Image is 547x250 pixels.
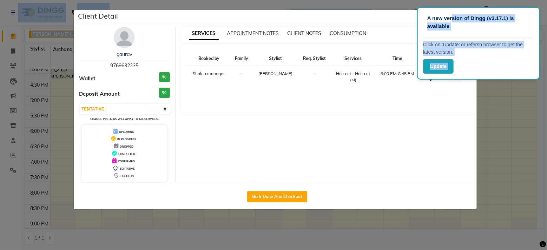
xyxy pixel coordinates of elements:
[90,117,159,121] small: Change in status will apply to all services.
[259,71,293,76] span: [PERSON_NAME]
[298,66,331,88] td: -
[120,145,133,148] span: DROPPED
[188,51,230,66] th: Booked by
[227,30,279,36] span: APPOINTMENT NOTES
[288,30,322,36] span: CLIENT NOTES
[159,72,170,82] h3: ₹0
[117,51,132,58] a: gaurav
[78,11,118,21] h5: Client Detail
[114,27,135,48] img: avatar
[118,152,135,156] span: COMPLETED
[79,75,95,83] span: Wallet
[423,41,534,56] p: Click on ‘Update’ or refersh browser to get the latest version.
[331,51,376,66] th: Services
[230,51,253,66] th: Family
[188,66,230,88] td: Shaina manager
[120,174,134,178] span: CHECK-IN
[118,160,135,163] span: CONFIRMED
[79,90,120,98] span: Deposit Amount
[375,66,420,88] td: 8:00 PM-8:45 PM
[375,51,420,66] th: Time
[117,137,136,141] span: IN PROGRESS
[159,88,170,98] h3: ₹0
[330,30,367,36] span: CONSUMPTION
[423,59,454,74] button: Update
[247,191,307,202] button: Mark Done And Checkout
[253,51,298,66] th: Stylist
[427,14,530,30] p: A new version of Dingg (v3.17.1) is available
[335,70,371,83] div: Hair cut - Hair cut (M)
[230,66,253,88] td: -
[120,167,135,170] span: TENTATIVE
[189,27,219,40] span: SERVICES
[119,130,134,134] span: UPCOMING
[298,51,331,66] th: Req. Stylist
[110,62,138,69] span: 9769632235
